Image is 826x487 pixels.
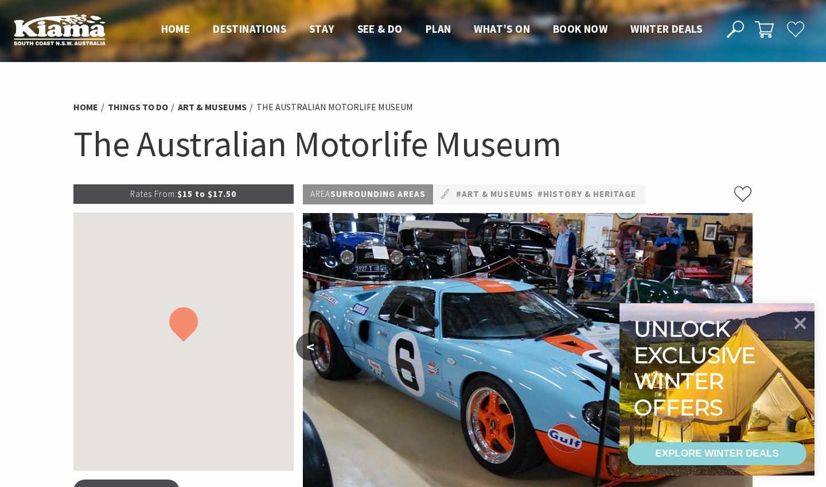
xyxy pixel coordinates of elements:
[553,22,607,36] span: Book now
[296,333,325,361] button: <
[655,442,778,465] div: EXPLORE WINTER DEALS
[357,22,403,36] span: See & Do
[178,101,247,113] a: Art & Museums
[73,184,294,204] p: $15 to $17.50
[309,22,334,36] span: Stay
[537,187,636,202] a: #History & Heritage
[628,442,806,465] a: EXPLORE WINTER DEALS
[630,22,702,36] span: Winter Deals
[150,20,714,39] nav: Main Menu
[310,188,330,199] span: Area
[108,101,168,113] a: Things To Do
[474,22,530,36] span: What’s On
[426,22,451,36] span: Plan
[14,14,106,45] img: Kiama Logo
[256,100,413,115] li: The Australian Motorlife Museum
[303,184,433,204] p: Surrounding Areas
[456,187,533,202] a: #Art & Museums
[634,316,761,420] div: Unlock exclusive winter offers
[213,22,286,36] span: Destinations
[73,101,98,113] a: Home
[73,121,753,167] h1: The Australian Motorlife Museum
[161,22,190,36] span: Home
[130,188,177,199] span: Rates From:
